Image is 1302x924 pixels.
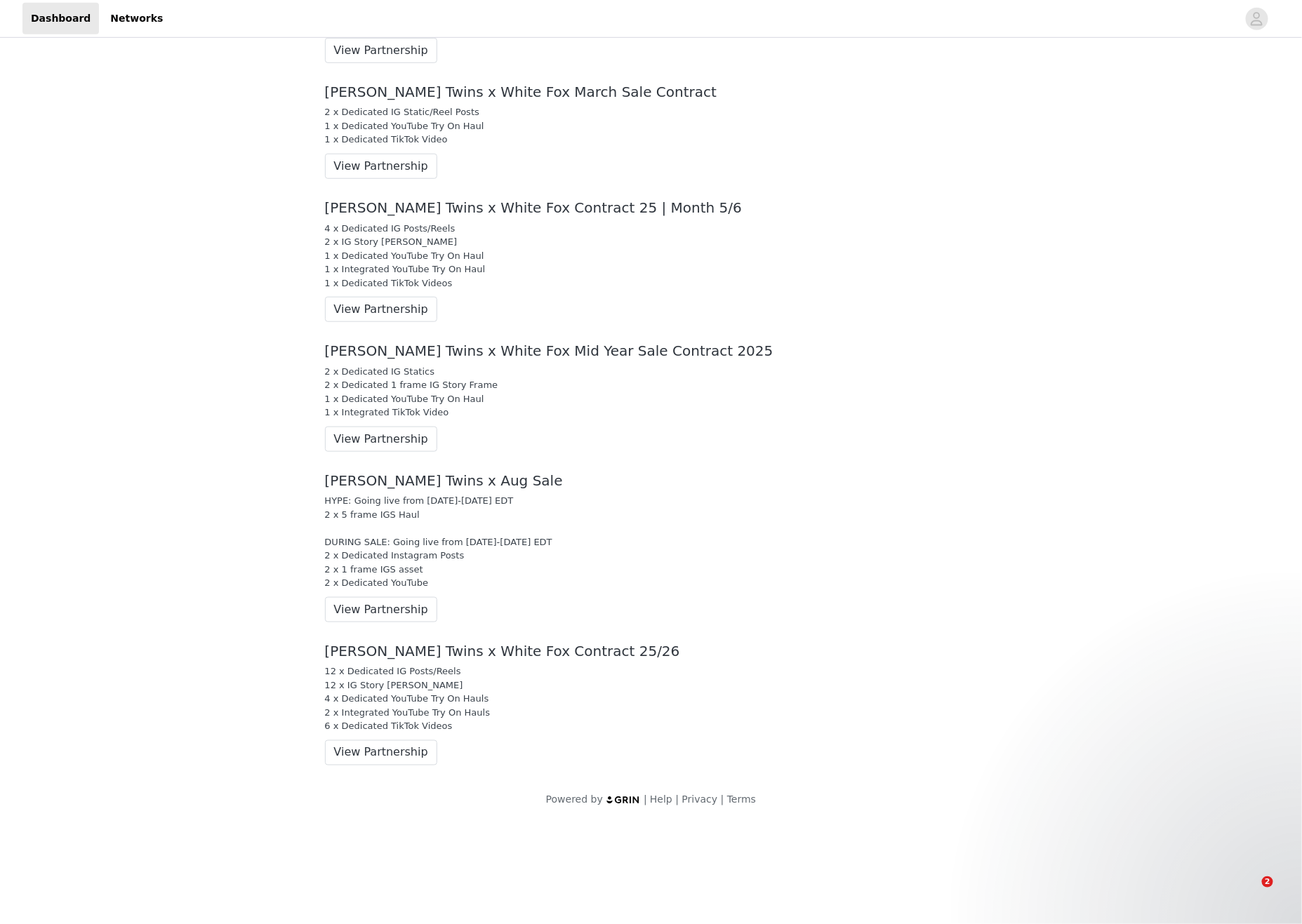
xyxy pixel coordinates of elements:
div: [PERSON_NAME] Twins x White Fox Contract 25 | Month 5/6 [325,200,978,216]
a: Terms [727,794,756,805]
div: [PERSON_NAME] Twins x Aug Sale [325,473,978,489]
a: Networks [102,3,171,34]
button: View Partnership [325,597,437,622]
div: 2 x Dedicated IG Statics 2 x Dedicated 1 frame IG Story Frame 1 x Dedicated YouTube Try On Haul 1... [325,365,978,420]
button: View Partnership [325,740,437,765]
span: | [721,794,724,805]
a: Dashboard [22,3,99,34]
button: View Partnership [325,427,437,452]
span: | [675,794,679,805]
div: [PERSON_NAME] Twins x White Fox Mid Year Sale Contract 2025 [325,343,978,359]
div: 12 x Dedicated IG Posts/Reels 12 x IG Story [PERSON_NAME] 4 x Dedicated YouTube Try On Hauls 2 x ... [325,664,978,733]
span: 2 [1262,876,1273,888]
div: 4 x Dedicated IG Posts/Reels 2 x IG Story [PERSON_NAME] 1 x Dedicated YouTube Try On Haul 1 x Int... [325,222,978,290]
div: HYPE: Going live from [DATE]-[DATE] EDT 2 x 5 frame IGS Haul DURING SALE: Going live from [DATE]-... [325,494,978,590]
button: View Partnership [325,297,437,322]
span: Powered by [546,794,603,805]
span: | [644,794,647,805]
button: View Partnership [325,154,437,179]
a: Help [650,794,672,805]
img: logo [606,796,641,805]
div: 2 x Dedicated IG Static/Reel Posts 1 x Dedicated YouTube Try On Haul 1 x Dedicated TikTok Video [325,105,978,147]
div: [PERSON_NAME] Twins x White Fox March Sale Contract [325,84,978,100]
div: avatar [1250,8,1263,30]
div: [PERSON_NAME] Twins x White Fox Contract 25/26 [325,643,978,659]
button: View Partnership [325,38,437,63]
iframe: Intercom live chat [1233,876,1267,910]
a: Privacy [682,794,718,805]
